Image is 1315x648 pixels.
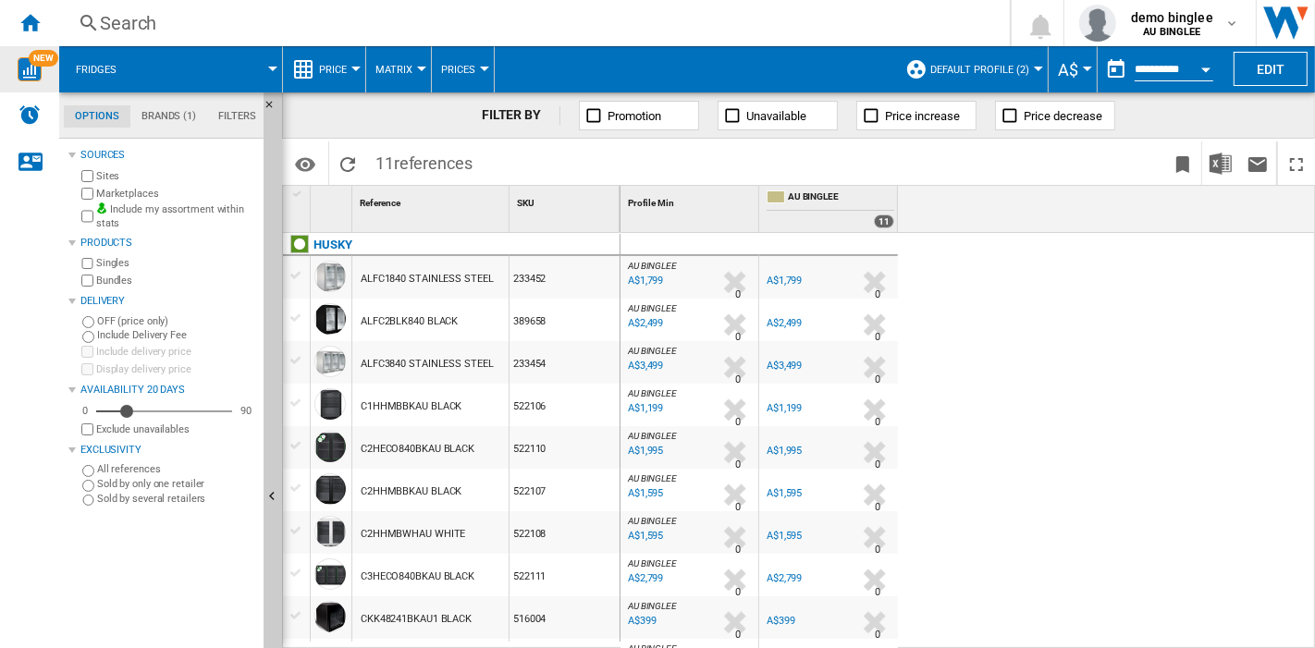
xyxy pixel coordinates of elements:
[764,527,802,545] div: A$1,595
[356,186,509,214] div: Reference Sort None
[875,413,880,432] div: Delivery Time : 0 day
[76,64,117,76] span: Fridges
[18,57,42,81] img: wise-card.svg
[764,399,802,418] div: A$1,199
[735,541,741,559] div: Delivery Time : 0 day
[625,569,663,588] div: Last updated : Tuesday, 14 October 2025 13:37
[361,385,461,428] div: C1HHMBBKAU BLACK
[628,473,677,483] span: AU BINGLEE
[735,498,741,517] div: Delivery Time : 0 day
[1024,109,1102,123] span: Price decrease
[82,316,94,328] input: OFF (price only)
[97,462,256,476] label: All references
[207,105,267,128] md-tab-item: Filters
[628,601,677,611] span: AU BINGLEE
[82,495,94,507] input: Sold by several retailers
[628,261,677,271] span: AU BINGLEE
[628,431,677,441] span: AU BINGLEE
[767,402,802,414] div: A$1,199
[1143,26,1200,38] b: AU BINGLEE
[1164,141,1201,185] button: Bookmark this report
[96,202,256,231] label: Include my assortment within stats
[1098,51,1135,88] button: md-calendar
[764,314,802,333] div: A$2,499
[625,399,663,418] div: Last updated : Tuesday, 14 October 2025 13:37
[81,258,93,270] input: Singles
[930,46,1038,92] button: Default profile (2)
[360,198,400,208] span: Reference
[81,205,93,228] input: Include my assortment within stats
[875,498,880,517] div: Delivery Time : 0 day
[236,404,256,418] div: 90
[764,272,802,290] div: A$1,799
[441,64,475,76] span: Prices
[80,443,256,458] div: Exclusivity
[625,484,663,503] div: Last updated : Tuesday, 14 October 2025 13:37
[1278,141,1315,185] button: Maximize
[96,274,256,287] label: Bundles
[875,328,880,347] div: Delivery Time : 0 day
[1234,52,1308,86] button: Edit
[625,272,663,290] div: Last updated : Tuesday, 14 October 2025 13:37
[510,554,620,596] div: 522111
[81,275,93,287] input: Bundles
[625,442,663,460] div: Last updated : Tuesday, 14 October 2025 13:37
[905,46,1038,92] div: Default profile (2)
[767,487,802,499] div: A$1,595
[441,46,485,92] button: Prices
[608,109,661,123] span: Promotion
[767,360,802,372] div: A$3,499
[64,105,130,128] md-tab-item: Options
[628,346,677,356] span: AU BINGLEE
[100,10,962,36] div: Search
[735,413,741,432] div: Delivery Time : 0 day
[875,626,880,644] div: Delivery Time : 0 day
[96,202,107,214] img: mysite-bg-18x18.png
[763,186,898,232] div: AU BINGLEE 11 offers sold by AU BINGLEE
[1058,46,1088,92] button: A$
[361,513,465,556] div: C2HHMBWHAU WHITE
[510,596,620,639] div: 516004
[375,46,422,92] button: Matrix
[361,428,474,471] div: C2HECO840BKAU BLACK
[788,190,894,206] span: AU BINGLEE
[80,294,256,309] div: Delivery
[625,357,663,375] div: Last updated : Tuesday, 14 October 2025 13:37
[735,286,741,304] div: Delivery Time : 0 day
[68,46,273,92] div: Fridges
[1202,141,1239,185] button: Download in Excel
[319,64,347,76] span: Price
[746,109,806,123] span: Unavailable
[875,541,880,559] div: Delivery Time : 0 day
[874,214,894,228] div: 11 offers sold by AU BINGLEE
[81,423,93,435] input: Display delivery price
[96,362,256,376] label: Display delivery price
[625,527,663,545] div: Last updated : Tuesday, 14 October 2025 13:37
[361,598,472,641] div: CKK48241BKAU1 BLACK
[130,105,207,128] md-tab-item: Brands (1)
[482,106,560,125] div: FILTER BY
[930,64,1029,76] span: Default profile (2)
[875,286,880,304] div: Delivery Time : 0 day
[314,186,351,214] div: Sort None
[767,572,802,584] div: A$2,799
[885,109,960,123] span: Price increase
[628,388,677,398] span: AU BINGLEE
[510,426,620,469] div: 522110
[510,384,620,426] div: 522106
[628,558,677,569] span: AU BINGLEE
[97,328,256,342] label: Include Delivery Fee
[625,314,663,333] div: Last updated : Tuesday, 14 October 2025 13:25
[579,101,699,130] button: Promotion
[735,583,741,602] div: Delivery Time : 0 day
[1079,5,1116,42] img: profile.jpg
[875,583,880,602] div: Delivery Time : 0 day
[78,404,92,418] div: 0
[80,236,256,251] div: Products
[510,341,620,384] div: 233454
[82,480,94,492] input: Sold by only one retailer
[764,357,802,375] div: A$3,499
[76,46,135,92] button: Fridges
[81,346,93,358] input: Include delivery price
